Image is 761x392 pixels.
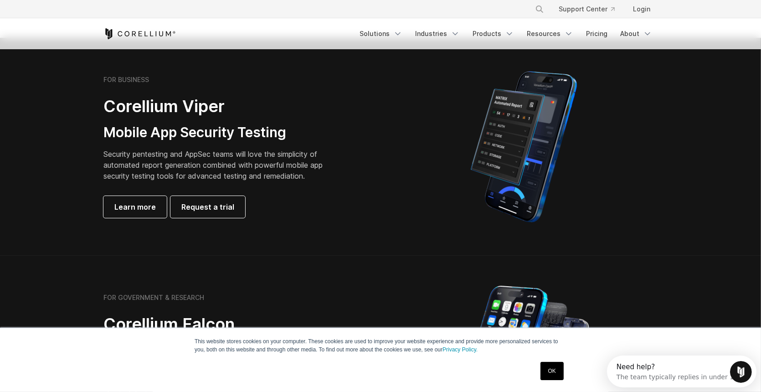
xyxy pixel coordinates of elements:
a: About [615,26,658,42]
a: Support Center [551,1,622,17]
p: Security pentesting and AppSec teams will love the simplicity of automated report generation comb... [103,149,337,181]
h6: FOR BUSINESS [103,76,149,84]
a: Resources [521,26,579,42]
a: Pricing [581,26,613,42]
h6: FOR GOVERNMENT & RESEARCH [103,294,204,302]
iframe: Intercom live chat discovery launcher [607,356,756,387]
h2: Corellium Viper [103,96,337,117]
a: Corellium Home [103,28,176,39]
h3: Mobile App Security Testing [103,124,337,141]
button: Search [531,1,548,17]
div: Navigation Menu [524,1,658,17]
div: Open Intercom Messenger [4,4,158,29]
span: Learn more [114,201,156,212]
div: Need help? [10,8,131,15]
a: Learn more [103,196,167,218]
a: Solutions [354,26,408,42]
img: Corellium MATRIX automated report on iPhone showing app vulnerability test results across securit... [455,67,592,227]
p: This website stores cookies on your computer. These cookies are used to improve your website expe... [195,337,566,354]
h2: Corellium Falcon [103,314,359,335]
a: Login [626,1,658,17]
span: Request a trial [181,201,234,212]
a: Request a trial [170,196,245,218]
a: Industries [410,26,465,42]
div: Navigation Menu [354,26,658,42]
div: The team typically replies in under 1h [10,15,131,25]
iframe: Intercom live chat [730,361,752,383]
a: Privacy Policy. [442,346,478,353]
a: Products [467,26,519,42]
a: OK [540,362,564,380]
